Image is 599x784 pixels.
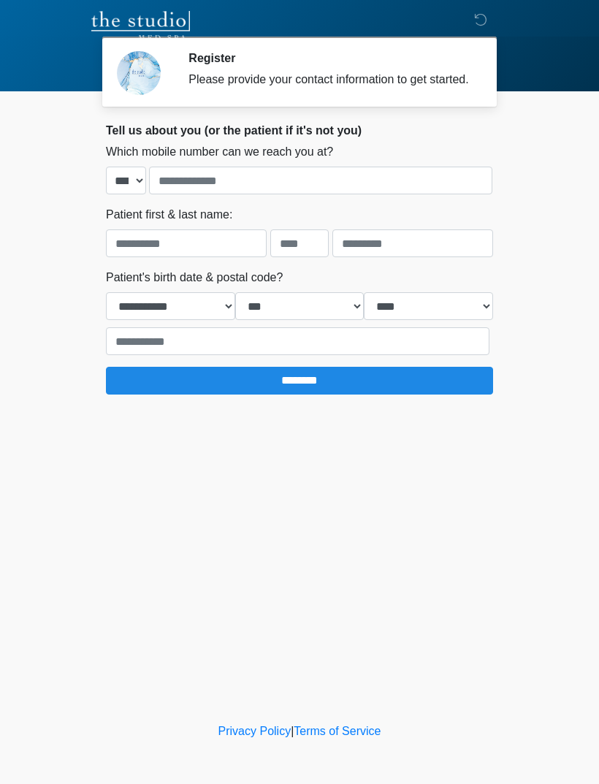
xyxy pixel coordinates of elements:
[291,725,294,737] a: |
[106,143,333,161] label: Which mobile number can we reach you at?
[294,725,381,737] a: Terms of Service
[106,123,493,137] h2: Tell us about you (or the patient if it's not you)
[91,11,190,40] img: The Studio Med Spa Logo
[188,71,471,88] div: Please provide your contact information to get started.
[188,51,471,65] h2: Register
[117,51,161,95] img: Agent Avatar
[106,269,283,286] label: Patient's birth date & postal code?
[106,206,232,224] label: Patient first & last name:
[218,725,291,737] a: Privacy Policy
